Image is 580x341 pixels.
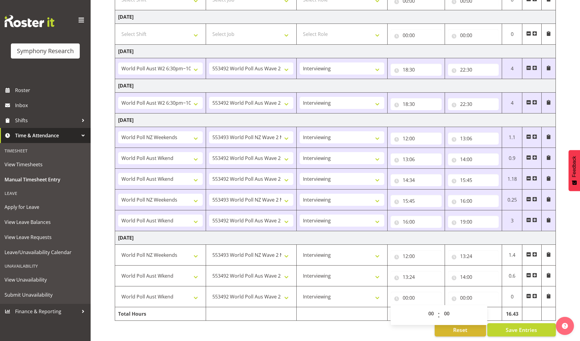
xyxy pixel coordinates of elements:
[2,199,89,215] a: Apply for Leave
[115,113,556,127] td: [DATE]
[2,272,89,287] a: View Unavailability
[506,326,537,334] span: Save Entries
[391,195,442,207] input: Click to select...
[448,132,499,145] input: Click to select...
[5,218,86,227] span: View Leave Balances
[502,307,522,321] td: 16.43
[448,292,499,304] input: Click to select...
[502,169,522,190] td: 1.18
[2,287,89,302] a: Submit Unavailability
[569,150,580,191] button: Feedback - Show survey
[15,101,88,110] span: Inbox
[502,210,522,231] td: 3
[2,230,89,245] a: View Leave Requests
[448,64,499,76] input: Click to select...
[15,307,79,316] span: Finance & Reporting
[391,292,442,304] input: Click to select...
[391,216,442,228] input: Click to select...
[448,29,499,41] input: Click to select...
[448,174,499,186] input: Click to select...
[448,250,499,262] input: Click to select...
[391,271,442,283] input: Click to select...
[562,323,568,329] img: help-xxl-2.png
[391,98,442,110] input: Click to select...
[391,29,442,41] input: Click to select...
[487,323,556,336] button: Save Entries
[5,175,86,184] span: Manual Timesheet Entry
[15,131,79,140] span: Time & Attendance
[448,216,499,228] input: Click to select...
[448,271,499,283] input: Click to select...
[115,45,556,58] td: [DATE]
[15,86,88,95] span: Roster
[15,116,79,125] span: Shifts
[5,202,86,212] span: Apply for Leave
[17,46,74,56] div: Symphony Research
[391,174,442,186] input: Click to select...
[5,290,86,299] span: Submit Unavailability
[448,98,499,110] input: Click to select...
[502,266,522,286] td: 0.6
[5,248,86,257] span: Leave/Unavailability Calendar
[391,153,442,165] input: Click to select...
[2,157,89,172] a: View Timesheets
[502,127,522,148] td: 1.1
[2,172,89,187] a: Manual Timesheet Entry
[391,132,442,145] input: Click to select...
[453,326,467,334] span: Reset
[502,93,522,113] td: 4
[391,250,442,262] input: Click to select...
[2,187,89,199] div: Leave
[115,231,556,245] td: [DATE]
[572,156,577,177] span: Feedback
[2,245,89,260] a: Leave/Unavailability Calendar
[5,160,86,169] span: View Timesheets
[502,58,522,79] td: 4
[5,275,86,284] span: View Unavailability
[502,148,522,169] td: 0.9
[391,64,442,76] input: Click to select...
[502,286,522,307] td: 0
[115,307,206,321] td: Total Hours
[435,323,486,336] button: Reset
[502,190,522,210] td: 0.25
[5,233,86,242] span: View Leave Requests
[502,24,522,45] td: 0
[115,10,556,24] td: [DATE]
[448,153,499,165] input: Click to select...
[438,308,440,323] span: :
[115,79,556,93] td: [DATE]
[502,245,522,266] td: 1.4
[2,215,89,230] a: View Leave Balances
[5,15,54,27] img: Rosterit website logo
[2,145,89,157] div: Timesheet
[2,260,89,272] div: Unavailability
[448,195,499,207] input: Click to select...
